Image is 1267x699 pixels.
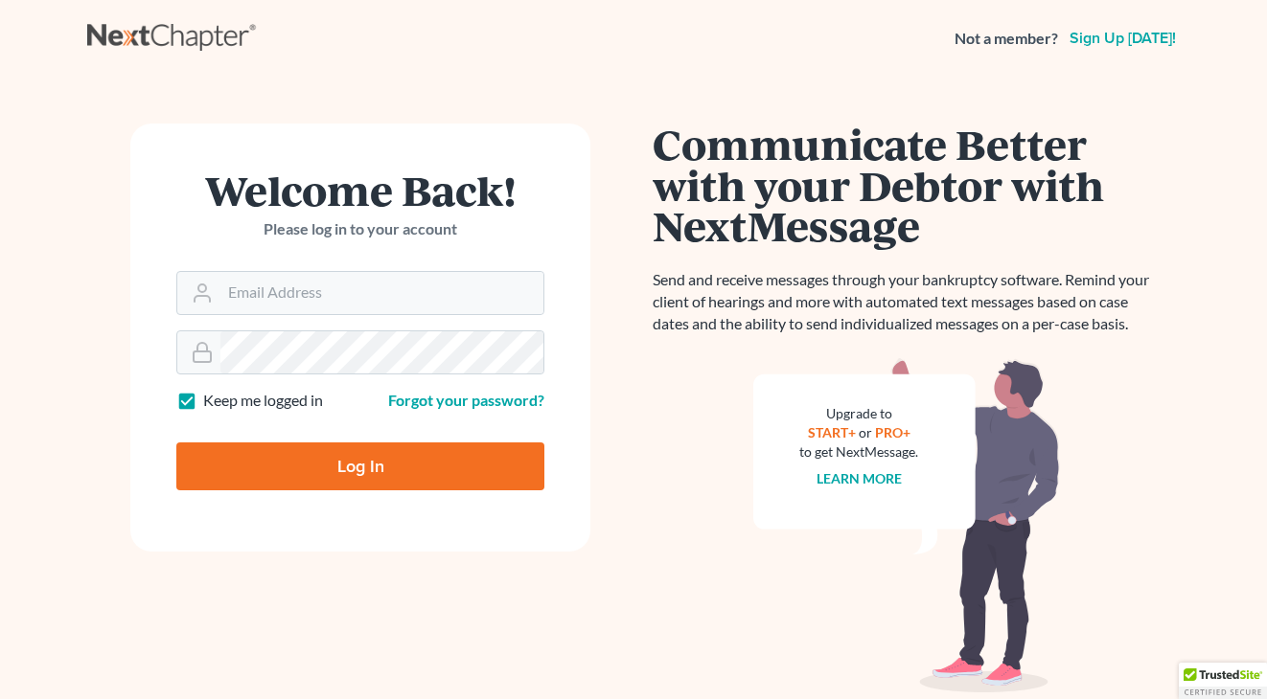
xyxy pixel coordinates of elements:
p: Please log in to your account [176,218,544,240]
a: PRO+ [875,424,910,440]
a: Forgot your password? [388,391,544,409]
a: Learn more [817,470,902,486]
a: Sign up [DATE]! [1066,31,1180,46]
div: Upgrade to [799,404,918,423]
strong: Not a member? [955,28,1058,50]
div: TrustedSite Certified [1179,663,1267,699]
h1: Communicate Better with your Debtor with NextMessage [653,124,1161,246]
input: Log In [176,442,544,490]
label: Keep me logged in [203,390,323,412]
img: nextmessage_bg-59042aed3d76b12b5cd301f8e5b87938c9018125f34e5fa2b7a6b67550977c72.svg [753,358,1060,693]
div: to get NextMessage. [799,442,918,462]
p: Send and receive messages through your bankruptcy software. Remind your client of hearings and mo... [653,269,1161,335]
input: Email Address [220,272,543,314]
span: or [859,424,872,440]
h1: Welcome Back! [176,169,544,211]
a: START+ [808,424,856,440]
